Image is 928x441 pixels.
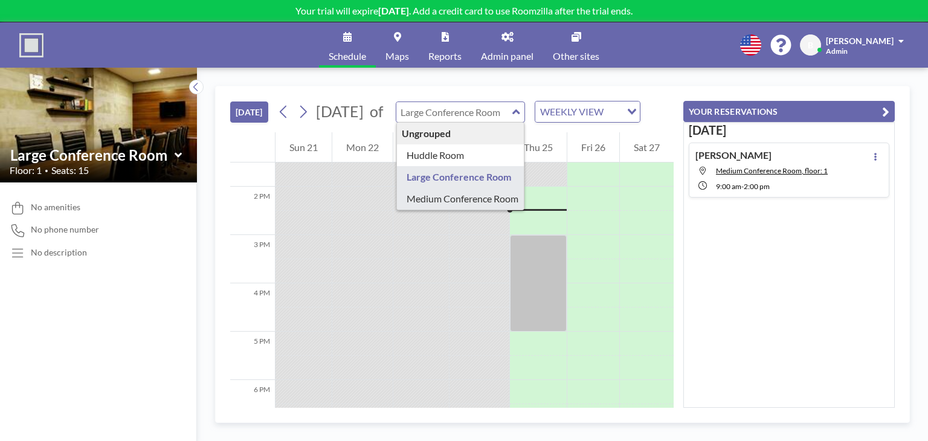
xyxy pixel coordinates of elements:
span: B [808,40,813,51]
a: Other sites [543,22,609,68]
button: [DATE] [230,101,268,123]
div: 1 PM [230,138,275,187]
h3: [DATE] [689,123,889,138]
span: of [370,102,383,121]
input: Large Conference Room [10,146,175,164]
a: Schedule [319,22,376,68]
span: WEEKLY VIEW [538,104,606,120]
span: Schedule [329,51,366,61]
div: Search for option [535,101,640,122]
input: Search for option [607,104,620,120]
a: Reports [419,22,471,68]
div: 2 PM [230,187,275,235]
div: 5 PM [230,332,275,380]
span: No phone number [31,224,99,235]
div: 3 PM [230,235,275,283]
div: Ungrouped [397,123,524,144]
div: 4 PM [230,283,275,332]
span: Floor: 1 [10,164,42,176]
span: Seats: 15 [51,164,89,176]
span: 9:00 AM [716,182,741,191]
div: Medium Conference Room [397,188,524,210]
a: Maps [376,22,419,68]
span: Maps [385,51,409,61]
div: 6 PM [230,380,275,428]
span: [DATE] [316,102,364,120]
input: Large Conference Room [396,102,512,122]
span: - [741,182,744,191]
div: Mon 22 [332,132,393,163]
h4: [PERSON_NAME] [695,149,772,161]
div: No description [31,247,87,258]
div: Sat 27 [620,132,674,163]
span: 2:00 PM [744,182,770,191]
button: YOUR RESERVATIONS [683,101,895,122]
span: Admin [826,47,848,56]
span: [PERSON_NAME] [826,36,894,46]
div: Large Conference Room [397,166,524,188]
span: Medium Conference Room, floor: 1 [716,166,828,175]
div: Thu 25 [510,132,567,163]
div: Sun 21 [275,132,332,163]
b: [DATE] [378,5,409,16]
div: Tue 23 [393,132,449,163]
span: Reports [428,51,462,61]
span: • [45,167,48,175]
span: No amenities [31,202,80,213]
div: Fri 26 [567,132,619,163]
img: organization-logo [19,33,43,57]
a: Admin panel [471,22,543,68]
span: Other sites [553,51,599,61]
span: Admin panel [481,51,533,61]
div: Huddle Room [397,144,524,166]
